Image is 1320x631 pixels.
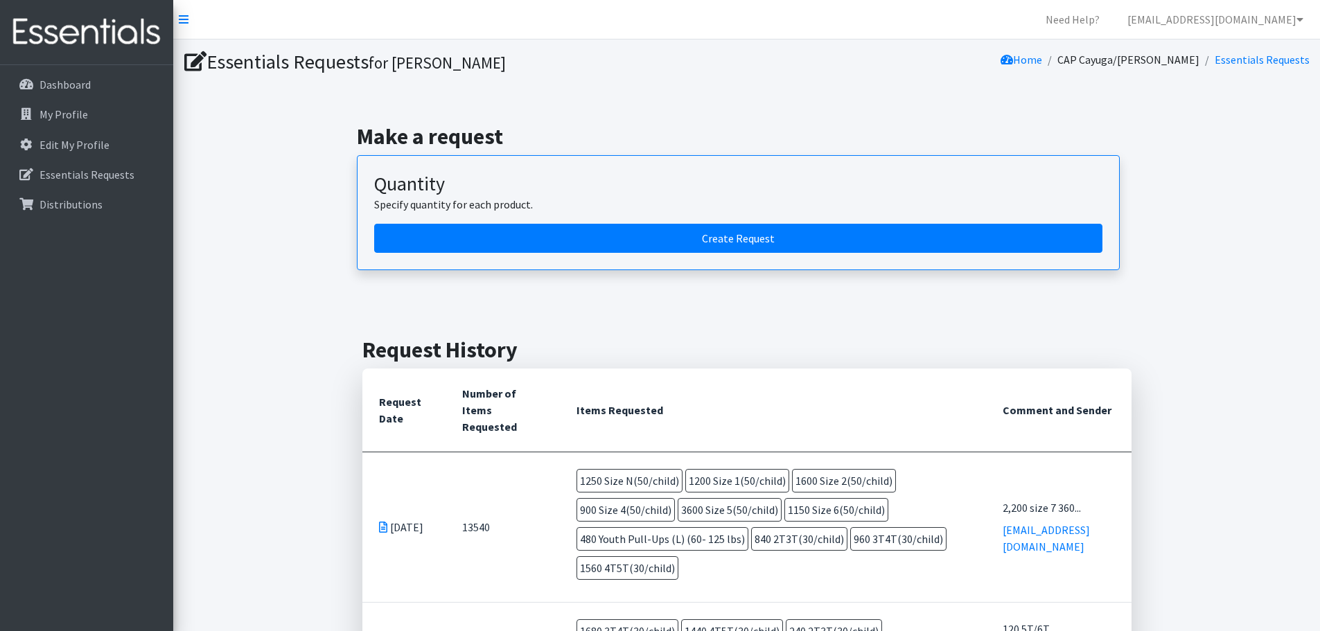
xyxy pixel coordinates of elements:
[374,196,1102,213] p: Specify quantity for each product.
[850,527,947,551] span: 960 3T4T(30/child)
[362,452,446,602] td: [DATE]
[1057,53,1199,66] a: CAP Cayuga/[PERSON_NAME]
[39,197,103,211] p: Distributions
[1116,6,1314,33] a: [EMAIL_ADDRESS][DOMAIN_NAME]
[357,123,1136,150] h2: Make a request
[369,53,506,73] small: for [PERSON_NAME]
[1035,6,1111,33] a: Need Help?
[374,172,1102,196] h3: Quantity
[577,469,683,492] span: 1250 Size N(50/child)
[6,100,168,128] a: My Profile
[184,50,742,74] h1: Essentials Requests
[39,107,88,121] p: My Profile
[1215,53,1310,66] a: Essentials Requests
[560,368,986,452] th: Items Requested
[362,337,1132,363] h2: Request History
[1003,523,1090,553] a: [EMAIL_ADDRESS][DOMAIN_NAME]
[39,78,91,91] p: Dashboard
[374,224,1102,253] a: Create a request by quantity
[6,131,168,159] a: Edit My Profile
[362,368,446,452] th: Request Date
[577,556,678,580] span: 1560 4T5T(30/child)
[577,498,675,522] span: 900 Size 4(50/child)
[446,368,560,452] th: Number of Items Requested
[784,498,888,522] span: 1150 Size 6(50/child)
[577,527,748,551] span: 480 Youth Pull-Ups (L) (60- 125 lbs)
[751,527,847,551] span: 840 2T3T(30/child)
[678,498,782,522] span: 3600 Size 5(50/child)
[39,138,109,152] p: Edit My Profile
[6,190,168,218] a: Distributions
[39,168,134,181] p: Essentials Requests
[1003,499,1115,516] div: 2,200 size 7 360...
[446,452,560,602] td: 13540
[1001,53,1042,66] a: Home
[792,469,896,492] span: 1600 Size 2(50/child)
[6,161,168,188] a: Essentials Requests
[685,469,789,492] span: 1200 Size 1(50/child)
[6,71,168,98] a: Dashboard
[986,368,1132,452] th: Comment and Sender
[6,9,168,55] img: HumanEssentials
